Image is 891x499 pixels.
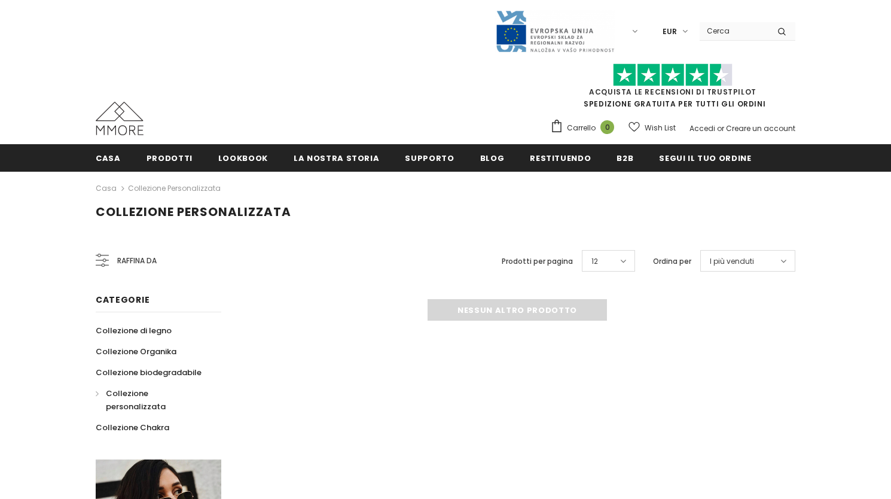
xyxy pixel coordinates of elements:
span: Raffina da [117,254,157,267]
a: Collezione Chakra [96,417,169,438]
a: Collezione Organika [96,341,176,362]
span: Wish List [645,122,676,134]
span: or [717,123,724,133]
span: Collezione di legno [96,325,172,336]
span: Collezione Organika [96,346,176,357]
a: Casa [96,181,117,196]
a: Prodotti [147,144,193,171]
span: La nostra storia [294,153,379,164]
span: I più venduti [710,255,754,267]
a: Wish List [628,117,676,138]
a: Javni Razpis [495,26,615,36]
span: EUR [663,26,677,38]
a: Lookbook [218,144,268,171]
span: supporto [405,153,454,164]
a: Collezione biodegradabile [96,362,202,383]
a: Segui il tuo ordine [659,144,751,171]
img: Casi MMORE [96,102,144,135]
span: Collezione biodegradabile [96,367,202,378]
input: Search Site [700,22,768,39]
span: Restituendo [530,153,591,164]
img: Fidati di Pilot Stars [613,63,733,87]
a: supporto [405,144,454,171]
span: Collezione personalizzata [106,388,166,412]
a: Restituendo [530,144,591,171]
a: Blog [480,144,505,171]
span: Collezione personalizzata [96,203,291,220]
span: B2B [617,153,633,164]
a: B2B [617,144,633,171]
a: Collezione personalizzata [128,183,221,193]
label: Ordina per [653,255,691,267]
span: Categorie [96,294,149,306]
a: Collezione di legno [96,320,172,341]
span: Segui il tuo ordine [659,153,751,164]
span: SPEDIZIONE GRATUITA PER TUTTI GLI ORDINI [550,69,795,109]
span: Casa [96,153,121,164]
img: Javni Razpis [495,10,615,53]
a: Collezione personalizzata [96,383,208,417]
span: Collezione Chakra [96,422,169,433]
span: 12 [591,255,598,267]
a: Creare un account [726,123,795,133]
a: Accedi [689,123,715,133]
span: 0 [600,120,614,134]
span: Carrello [567,122,596,134]
a: Casa [96,144,121,171]
span: Prodotti [147,153,193,164]
span: Blog [480,153,505,164]
a: La nostra storia [294,144,379,171]
label: Prodotti per pagina [502,255,573,267]
a: Acquista le recensioni di TrustPilot [589,87,756,97]
a: Carrello 0 [550,119,620,137]
span: Lookbook [218,153,268,164]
